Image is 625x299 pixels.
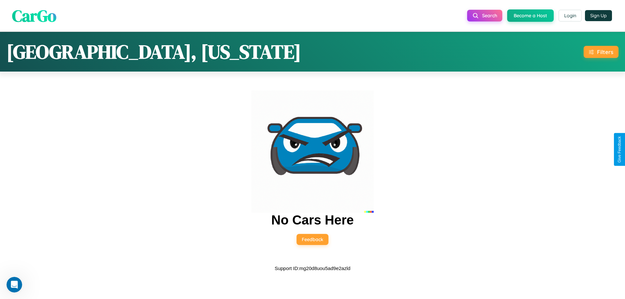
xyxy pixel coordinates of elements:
button: Sign Up [585,10,612,21]
span: Search [482,13,497,19]
button: Filters [584,46,618,58]
img: car [251,90,374,213]
button: Become a Host [507,9,554,22]
p: Support ID: mg20d8uou5ad9e2azld [275,264,351,273]
button: Search [467,10,502,21]
button: Login [559,10,582,21]
iframe: Intercom live chat [7,277,22,292]
span: CarGo [12,4,56,27]
div: Filters [597,48,613,55]
h2: No Cars Here [271,213,354,227]
h1: [GEOGRAPHIC_DATA], [US_STATE] [7,38,301,65]
button: Feedback [297,234,328,245]
div: Give Feedback [617,136,622,163]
